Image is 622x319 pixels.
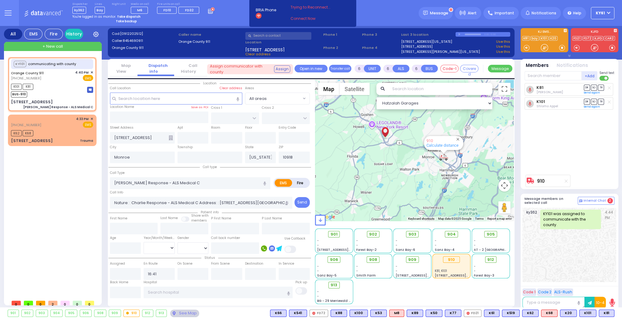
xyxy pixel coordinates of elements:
a: K101 [540,36,548,41]
label: Township [177,145,193,150]
span: Smith Farm [356,273,376,278]
label: Lines [95,2,105,6]
span: ✕ [90,116,93,122]
span: AT - 2 [GEOGRAPHIC_DATA] [474,248,519,252]
span: FD32 [185,8,194,13]
div: K89 [407,310,423,317]
div: 910 [439,153,448,161]
div: EMS [24,29,42,39]
div: BLS [522,310,539,317]
div: BLS [407,310,423,317]
span: Clear address [245,52,271,57]
div: [STREET_ADDRESS] [11,138,53,144]
a: K20 [549,36,558,41]
span: 0 [12,301,21,305]
span: 0 [73,301,82,305]
label: In Service [279,261,294,266]
span: ky362 [72,7,86,14]
span: M6 [137,8,142,13]
span: Message [430,10,448,16]
span: Call type [200,165,220,169]
strong: Take backup [116,19,137,24]
button: Assign [274,65,290,73]
span: EMS [83,75,93,81]
span: TR [598,85,604,90]
div: BLS [349,310,368,317]
span: - [396,264,397,269]
div: K541 [289,310,307,317]
span: TR [598,99,604,105]
span: DR [584,99,590,105]
label: Call Location [110,86,131,91]
a: [STREET_ADDRESS] [401,44,433,49]
a: K81 [536,85,543,90]
span: - [396,269,397,273]
input: Search location [388,83,492,95]
div: K20 [560,310,577,317]
label: Call Type [110,170,125,175]
label: Call Info [110,190,123,195]
span: - [474,238,476,243]
div: KY101 was assigned to communicate with the county. [540,210,601,229]
label: Destination [245,261,263,266]
label: Room [211,125,220,130]
div: 912 [142,310,153,317]
label: Last 3 location [401,32,456,37]
label: Orange County 911 [178,39,243,44]
span: Other building occupants [169,135,173,140]
span: - [474,269,476,273]
button: Close [455,136,461,142]
span: You're logged in as monitor. [72,14,116,19]
span: Phone 4 [362,45,399,50]
label: On Scene [177,261,192,266]
label: City [110,145,116,150]
a: [STREET_ADDRESS][US_STATE] [401,39,452,44]
span: Alert [468,10,477,16]
span: - [356,269,358,273]
div: BLS [502,310,520,317]
span: Phone 2 [323,45,360,50]
label: Last Name [160,216,178,221]
span: K81 [23,84,33,90]
label: Cross 2 [262,105,274,110]
label: Call back number [211,236,240,240]
div: 902 [22,310,33,317]
span: K101 [11,84,22,90]
img: Logo [24,9,65,17]
a: Dispatch info [144,63,168,75]
span: K62 [11,130,22,136]
button: Code 2 [537,288,552,296]
a: History [65,29,83,39]
label: Age [110,236,116,240]
div: BLS [289,310,307,317]
div: K53 [370,310,387,317]
div: BLS [370,310,387,317]
div: 910 [124,310,140,317]
a: Orange County 911 [11,71,44,75]
div: All [4,29,22,39]
button: Transfer call [329,65,351,72]
button: Message [488,65,512,72]
label: P Last Name [262,216,282,221]
button: +Add [582,71,598,80]
a: FD21 [572,36,582,41]
a: Send again [584,105,600,108]
a: 910 [537,179,545,183]
span: - [396,238,397,243]
div: FD72 [309,310,328,317]
span: FD10 [163,8,171,13]
button: 10-4 [595,297,606,309]
a: Connect Now [291,16,339,21]
div: K61 [484,310,499,317]
div: BLS [560,310,577,317]
span: 901 [331,231,338,237]
div: BLS [331,310,347,317]
div: BLS [426,310,442,317]
span: Notifications [532,10,556,16]
label: Night unit [112,2,126,6]
a: Open this area in Google Maps (opens a new window) [316,213,337,221]
img: Google [316,213,337,221]
label: Clear address [220,86,242,91]
button: Members [526,62,549,69]
div: 909 [109,310,121,317]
